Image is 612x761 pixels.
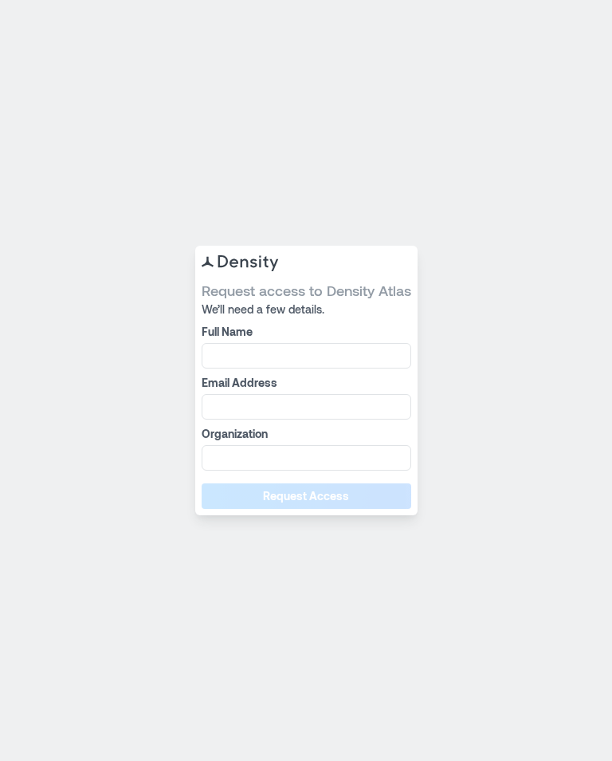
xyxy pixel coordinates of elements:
[202,281,411,300] span: Request access to Density Atlas
[202,483,411,509] button: Request Access
[202,302,411,317] span: We’ll need a few details.
[202,324,408,340] label: Full Name
[263,488,349,504] span: Request Access
[202,375,408,391] label: Email Address
[202,426,408,442] label: Organization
